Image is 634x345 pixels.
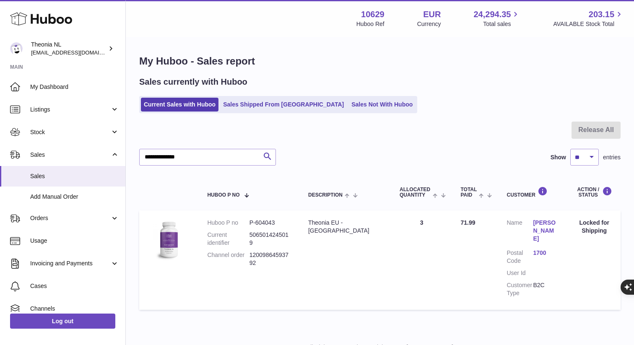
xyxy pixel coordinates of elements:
[551,153,566,161] label: Show
[533,249,559,257] a: 1700
[507,219,533,245] dt: Name
[207,251,249,267] dt: Channel order
[483,20,520,28] span: Total sales
[348,98,416,112] a: Sales Not With Huboo
[553,20,624,28] span: AVAILABLE Stock Total
[207,219,249,227] dt: Huboo P no
[507,249,533,265] dt: Postal Code
[507,269,533,277] dt: User Id
[30,83,119,91] span: My Dashboard
[460,187,477,198] span: Total paid
[249,251,291,267] dd: 12009864593792
[30,106,110,114] span: Listings
[473,9,511,20] span: 24,294.35
[30,151,110,159] span: Sales
[141,98,218,112] a: Current Sales with Huboo
[30,214,110,222] span: Orders
[507,281,533,297] dt: Customer Type
[460,219,475,226] span: 71.99
[30,193,119,201] span: Add Manual Order
[423,9,441,20] strong: EUR
[30,172,119,180] span: Sales
[148,219,190,261] img: 106291725893172.jpg
[533,219,559,243] a: [PERSON_NAME]
[533,281,559,297] dd: B2C
[30,282,119,290] span: Cases
[31,49,123,56] span: [EMAIL_ADDRESS][DOMAIN_NAME]
[417,20,441,28] div: Currency
[249,219,291,227] dd: P-604043
[249,231,291,247] dd: 5065014245019
[30,259,110,267] span: Invoicing and Payments
[553,9,624,28] a: 203.15 AVAILABLE Stock Total
[220,98,347,112] a: Sales Shipped From [GEOGRAPHIC_DATA]
[391,210,452,309] td: 3
[10,42,23,55] img: info@wholesomegoods.eu
[576,219,612,235] div: Locked for Shipping
[139,54,621,68] h1: My Huboo - Sales report
[308,192,343,198] span: Description
[473,9,520,28] a: 24,294.35 Total sales
[507,187,559,198] div: Customer
[361,9,385,20] strong: 10629
[30,128,110,136] span: Stock
[207,231,249,247] dt: Current identifier
[308,219,383,235] div: Theonia EU - [GEOGRAPHIC_DATA]
[139,76,247,88] h2: Sales currently with Huboo
[207,192,239,198] span: Huboo P no
[576,187,612,198] div: Action / Status
[356,20,385,28] div: Huboo Ref
[400,187,431,198] span: ALLOCATED Quantity
[31,41,107,57] div: Theonia NL
[30,305,119,313] span: Channels
[603,153,621,161] span: entries
[10,314,115,329] a: Log out
[589,9,614,20] span: 203.15
[30,237,119,245] span: Usage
